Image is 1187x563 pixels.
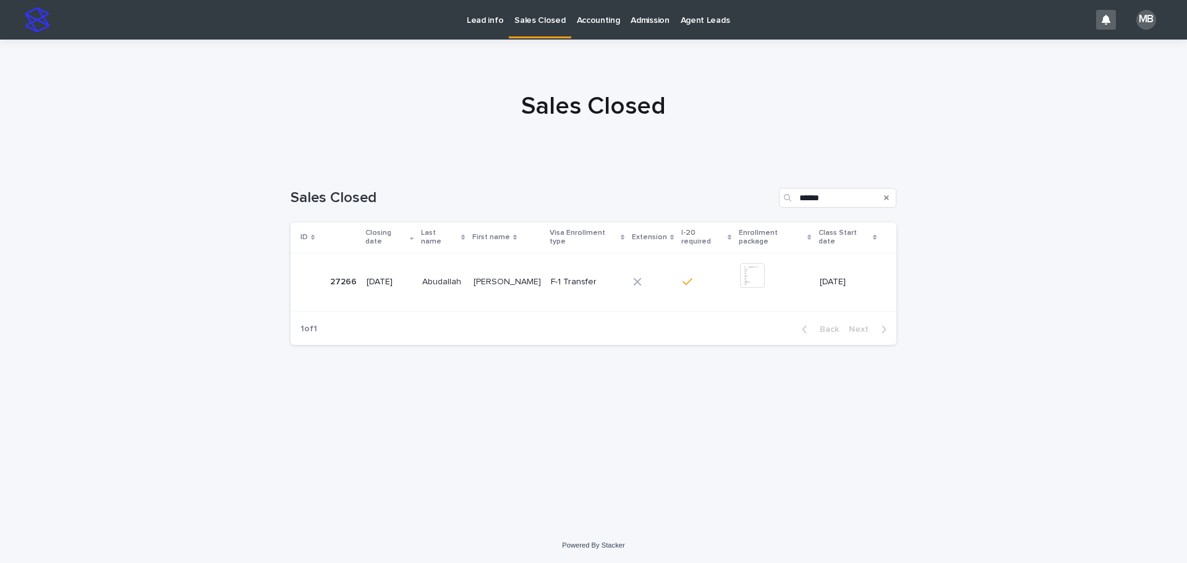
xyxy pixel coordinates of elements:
p: Faisal Mohammed A [474,274,543,287]
p: Abudallah [422,274,464,287]
h1: Sales Closed [291,91,896,121]
button: Next [844,324,896,335]
button: Back [792,324,844,335]
span: Back [812,325,839,334]
p: I-20 required [681,226,725,249]
tr: 2726627266 [DATE]AbudallahAbudallah [PERSON_NAME][PERSON_NAME] F-1 Transfer[DATE] [291,253,896,311]
p: ID [300,231,308,244]
p: Enrollment package [739,226,804,249]
p: F-1 Transfer [551,277,619,287]
p: [DATE] [820,277,877,287]
p: Visa Enrollment type [550,226,618,249]
p: Last name [421,226,457,249]
a: Powered By Stacker [562,541,624,549]
input: Search [779,188,896,208]
h1: Sales Closed [291,189,774,207]
img: stacker-logo-s-only.png [25,7,49,32]
p: [DATE] [367,277,412,287]
p: First name [472,231,510,244]
div: MB [1136,10,1156,30]
span: Next [849,325,876,334]
p: Class Start date [819,226,869,249]
p: 1 of 1 [291,314,327,344]
p: 27266 [330,274,359,287]
p: Closing date [365,226,407,249]
p: Extension [632,231,667,244]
